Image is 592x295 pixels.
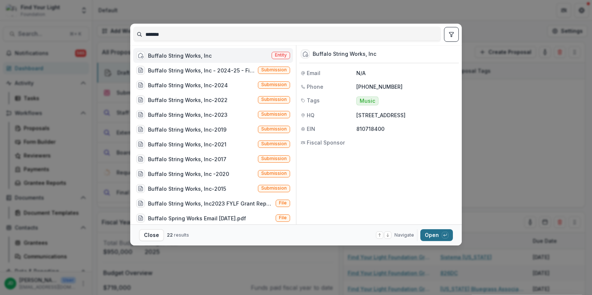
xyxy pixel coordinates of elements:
div: Buffalo String Works, Inc-2022 [148,96,228,104]
div: Buffalo String Works, Inc-2023 [148,111,228,119]
span: File [279,200,287,206]
div: Buffalo String Works, Inc [148,52,212,60]
p: 810718400 [356,125,457,133]
div: Buffalo Spring Works Email [DATE].pdf [148,214,246,222]
div: Buffalo String Works, Inc [313,51,376,57]
button: Open [420,229,453,241]
div: Buffalo String Works, Inc-2019 [148,126,226,133]
div: Buffalo String Works, Inc-2017 [148,155,226,163]
button: toggle filters [444,27,459,42]
button: Close [139,229,164,241]
span: Submission [261,141,287,146]
div: Buffalo String Works, Inc - 2024-25 - Find Your Light Foundation Request for Proposal [148,67,255,74]
p: [PHONE_NUMBER] [356,83,457,91]
span: Submission [261,67,287,72]
span: File [279,215,287,220]
span: 22 [167,232,173,238]
span: Submission [261,156,287,161]
span: Email [307,69,320,77]
span: Tags [307,96,320,104]
span: Submission [261,186,287,191]
p: [STREET_ADDRESS] [356,111,457,119]
span: Submission [261,82,287,87]
span: Fiscal Sponsor [307,139,345,146]
p: N/A [356,69,457,77]
span: Submission [261,171,287,176]
span: results [174,232,189,238]
span: Entity [275,52,287,58]
span: Phone [307,83,323,91]
span: EIN [307,125,315,133]
div: Buffalo String Works, Inc -2020 [148,170,229,178]
span: HQ [307,111,314,119]
span: Music [360,98,375,104]
div: Buffalo String Works, Inc-2021 [148,140,226,148]
span: Submission [261,112,287,117]
div: Buffalo String Works, Inc-2015 [148,185,226,193]
div: Buffalo String Works, Inc-2024 [148,81,228,89]
span: Navigate [394,232,414,238]
div: Buffalo String Works, Inc2023 FYLF Grant Reporting Form.pdf [148,200,273,207]
span: Submission [261,126,287,132]
span: Submission [261,97,287,102]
